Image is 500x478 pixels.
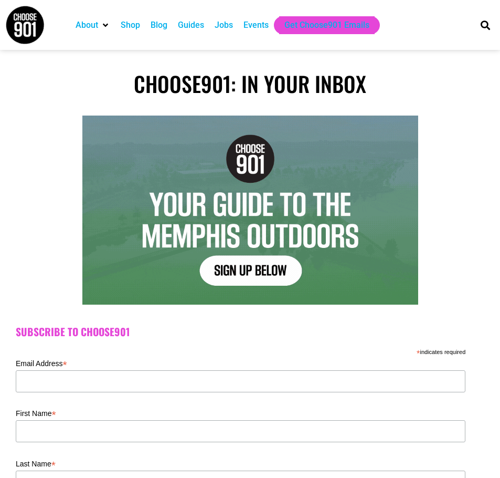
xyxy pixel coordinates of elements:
[151,19,167,32] a: Blog
[16,406,465,419] label: First Name
[16,356,465,369] label: Email Address
[178,19,204,32] a: Guides
[16,346,465,356] div: indicates required
[243,19,269,32] a: Events
[16,456,465,469] label: Last Name
[477,16,494,34] div: Search
[70,16,466,34] nav: Main nav
[5,71,495,96] h1: Choose901: In Your Inbox
[70,16,115,34] div: About
[215,19,233,32] a: Jobs
[76,19,98,32] a: About
[16,326,484,338] h2: Subscribe to Choose901
[284,19,369,32] a: Get Choose901 Emails
[121,19,140,32] a: Shop
[82,116,418,305] img: Text graphic with "Choose 901" logo. Reads: "7 Things to Do in Memphis This Week. Sign Up Below."...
